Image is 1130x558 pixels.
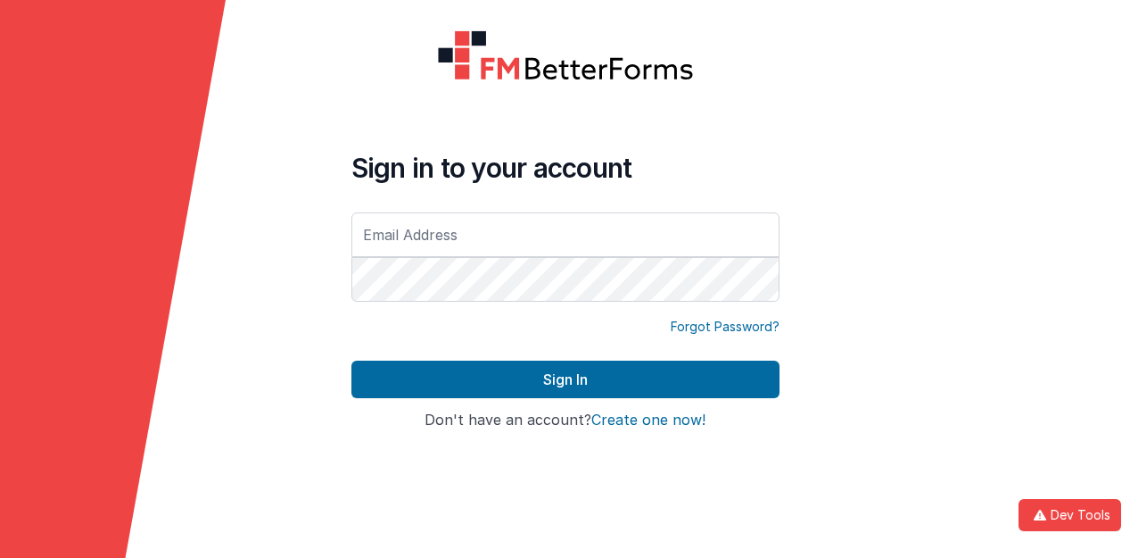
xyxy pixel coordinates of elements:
[351,152,779,184] h4: Sign in to your account
[591,412,705,429] button: Create one now!
[1019,499,1121,531] button: Dev Tools
[351,212,779,257] input: Email Address
[351,412,779,429] h4: Don't have an account?
[351,361,779,398] button: Sign In
[671,318,779,336] a: Forgot Password?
